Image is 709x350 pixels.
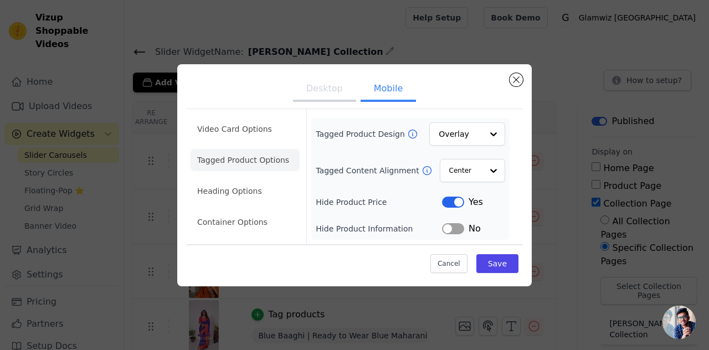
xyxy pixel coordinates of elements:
[662,306,696,339] div: Open chat
[469,195,483,209] span: Yes
[510,73,523,86] button: Close modal
[191,149,300,171] li: Tagged Product Options
[293,78,356,102] button: Desktop
[316,165,421,176] label: Tagged Content Alignment
[191,118,300,140] li: Video Card Options
[191,211,300,233] li: Container Options
[476,254,518,273] button: Save
[430,254,467,273] button: Cancel
[361,78,416,102] button: Mobile
[316,223,442,234] label: Hide Product Information
[316,128,407,140] label: Tagged Product Design
[316,197,442,208] label: Hide Product Price
[191,180,300,202] li: Heading Options
[469,222,481,235] span: No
